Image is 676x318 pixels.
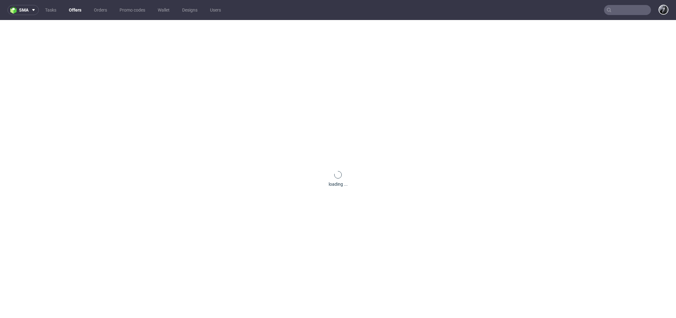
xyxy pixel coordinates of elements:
a: Promo codes [116,5,149,15]
button: sma [8,5,39,15]
span: sma [19,8,28,12]
a: Designs [178,5,201,15]
a: Users [206,5,225,15]
div: loading ... [329,181,348,187]
img: logo [10,7,19,14]
a: Offers [65,5,85,15]
img: Philippe Dubuy [659,5,668,14]
a: Tasks [41,5,60,15]
a: Wallet [154,5,173,15]
a: Orders [90,5,111,15]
